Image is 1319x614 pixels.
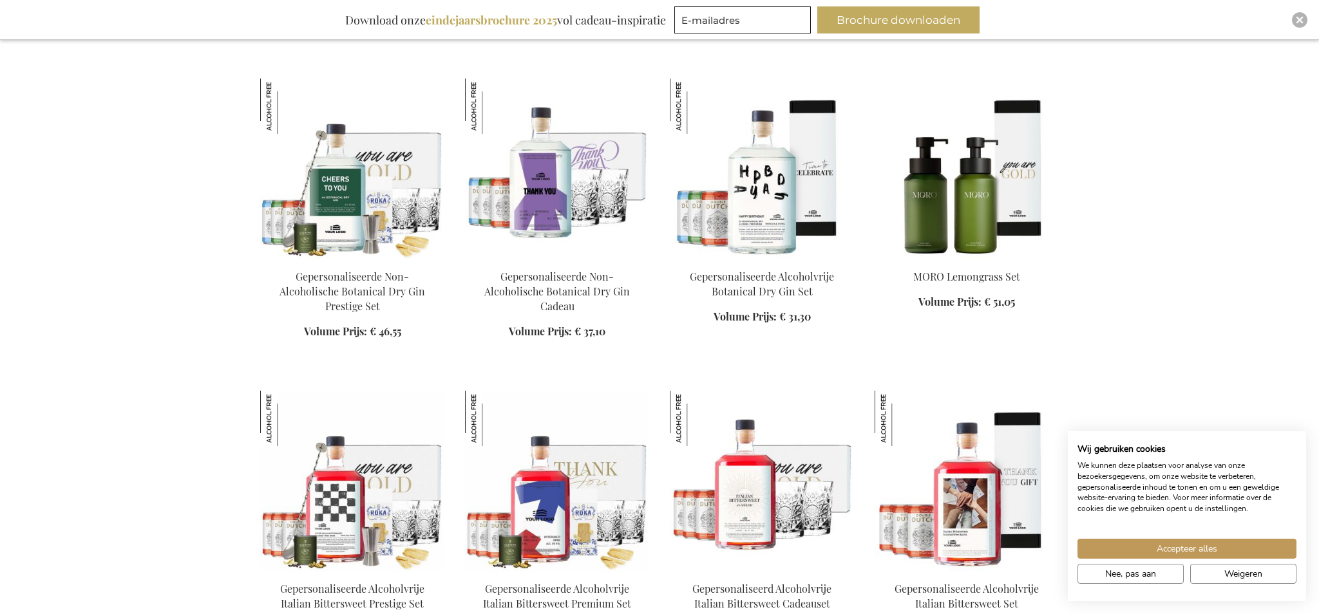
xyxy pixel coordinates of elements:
[1292,12,1307,28] div: Close
[339,6,672,33] div: Download onze vol cadeau-inspiratie
[304,324,401,339] a: Volume Prijs: € 46,55
[426,12,557,28] b: eindejaarsbrochure 2025
[875,254,1059,266] a: MORO Lemongrass Set
[690,270,834,298] a: Gepersonaliseerde Alcoholvrije Botanical Dry Gin Set
[260,79,316,134] img: Gepersonaliseerde Non-Alcoholische Botanical Dry Gin Prestige Set
[1105,567,1156,581] span: Nee, pas aan
[817,6,980,33] button: Brochure downloaden
[1077,460,1296,514] p: We kunnen deze plaatsen voor analyse van onze bezoekersgegevens, om onze website te verbeteren, g...
[714,310,811,324] a: Volume Prijs: € 31,30
[779,310,811,323] span: € 31,30
[260,566,444,578] a: Gepersonaliseerde Alcoholvrije Italian Bittersweet Prestige Set Gepersonaliseerde Alcoholvrije It...
[509,324,572,338] span: Volume Prijs:
[280,270,425,313] a: Gepersonaliseerde Non-Alcoholische Botanical Dry Gin Prestige Set
[670,391,854,571] img: Personalised Non-Alcoholic Italian Bittersweet Gift
[1157,542,1217,555] span: Accepteer alles
[670,79,854,259] img: Personalised Non-Alcoholic Botanical Dry Gin Set
[1077,564,1184,584] button: Pas cookie voorkeuren aan
[692,582,831,610] a: Gepersonaliseerd Alcoholvrije Italian Bittersweet Cadeauset
[1190,564,1296,584] button: Alle cookies weigeren
[670,566,854,578] a: Personalised Non-Alcoholic Italian Bittersweet Gift Gepersonaliseerd Alcoholvrije Italian Bitters...
[670,79,725,134] img: Gepersonaliseerde Alcoholvrije Botanical Dry Gin Set
[574,324,605,338] span: € 37,10
[483,582,631,610] a: Gepersonaliseerde Alcoholvrije Italian Bittersweet Premium Set
[918,295,982,308] span: Volume Prijs:
[984,295,1015,308] span: € 51,05
[714,310,777,323] span: Volume Prijs:
[260,391,444,571] img: Gepersonaliseerde Alcoholvrije Italian Bittersweet Prestige Set
[260,79,444,259] img: Personalised Non-Alcoholic Botanical Dry Gin Prestige Set
[670,391,725,446] img: Gepersonaliseerd Alcoholvrije Italian Bittersweet Cadeauset
[465,79,520,134] img: Gepersonaliseerde Non-Alcoholische Botanical Dry Gin Cadeau
[875,391,1059,571] img: Personalised Non-Alcoholic Italian Bittersweet Set
[895,582,1039,610] a: Gepersonaliseerde Alcoholvrije Italian Bittersweet Set
[465,391,520,446] img: Gepersonaliseerde Alcoholvrije Italian Bittersweet Premium Set
[509,324,605,339] a: Volume Prijs: € 37,10
[260,254,444,266] a: Personalised Non-Alcoholic Botanical Dry Gin Prestige Set Gepersonaliseerde Non-Alcoholische Bota...
[465,566,649,578] a: Personalised Non-Alcoholic Italian Bittersweet Premium Set Gepersonaliseerde Alcoholvrije Italian...
[465,254,649,266] a: Personalised Non-Alcoholic Botanical Dry Gin Gift Gepersonaliseerde Non-Alcoholische Botanical Dr...
[918,295,1015,310] a: Volume Prijs: € 51,05
[1224,567,1262,581] span: Weigeren
[260,391,316,446] img: Gepersonaliseerde Alcoholvrije Italian Bittersweet Prestige Set
[370,324,401,338] span: € 46,55
[674,6,811,33] input: E-mailadres
[280,582,424,610] a: Gepersonaliseerde Alcoholvrije Italian Bittersweet Prestige Set
[465,391,649,571] img: Personalised Non-Alcoholic Italian Bittersweet Premium Set
[304,324,367,338] span: Volume Prijs:
[1296,16,1304,24] img: Close
[674,6,815,37] form: marketing offers and promotions
[875,391,930,446] img: Gepersonaliseerde Alcoholvrije Italian Bittersweet Set
[484,270,630,313] a: Gepersonaliseerde Non-Alcoholische Botanical Dry Gin Cadeau
[913,270,1020,283] a: MORO Lemongrass Set
[670,254,854,266] a: Personalised Non-Alcoholic Botanical Dry Gin Set Gepersonaliseerde Alcoholvrije Botanical Dry Gin...
[1077,443,1296,455] h2: Wij gebruiken cookies
[875,79,1059,259] img: MORO Lemongrass Set
[465,79,649,259] img: Personalised Non-Alcoholic Botanical Dry Gin Gift
[1077,539,1296,559] button: Accepteer alle cookies
[875,566,1059,578] a: Personalised Non-Alcoholic Italian Bittersweet Set Gepersonaliseerde Alcoholvrije Italian Bitters...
